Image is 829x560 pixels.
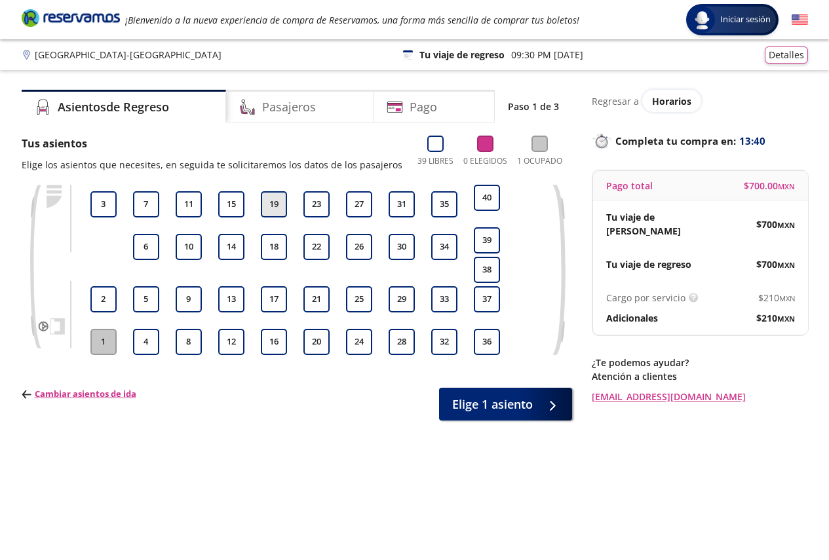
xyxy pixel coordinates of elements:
button: 2 [90,286,117,312]
h4: Pasajeros [262,98,316,116]
p: Tu viaje de [PERSON_NAME] [606,210,701,238]
button: 17 [261,286,287,312]
p: ¿Te podemos ayudar? [592,356,808,369]
small: MXN [777,260,795,270]
button: Detalles [765,47,808,64]
button: 28 [389,329,415,355]
button: 19 [261,191,287,217]
p: Atención a clientes [592,369,808,383]
p: 39 Libres [417,155,453,167]
small: MXN [777,314,795,324]
button: 35 [431,191,457,217]
p: Tu viaje de regreso [419,48,505,62]
span: $ 210 [758,291,795,305]
button: 29 [389,286,415,312]
button: 5 [133,286,159,312]
button: 24 [346,329,372,355]
button: 33 [431,286,457,312]
p: [GEOGRAPHIC_DATA] - [GEOGRAPHIC_DATA] [35,48,222,62]
span: $ 210 [756,311,795,325]
button: 34 [431,234,457,260]
p: Adicionales [606,311,658,325]
p: Cambiar asientos de ida [22,388,136,401]
button: 39 [474,227,500,253]
button: 25 [346,286,372,312]
button: Elige 1 asiento [439,388,572,420]
p: Cargo por servicio [606,291,685,305]
button: 13 [218,286,244,312]
button: 27 [346,191,372,217]
button: 7 [133,191,159,217]
button: 3 [90,191,117,217]
h4: Asientos de Regreso [58,98,169,116]
span: $ 700 [756,257,795,271]
p: 09:30 PM [DATE] [511,48,583,62]
em: ¡Bienvenido a la nueva experiencia de compra de Reservamos, una forma más sencilla de comprar tus... [125,14,579,26]
button: 14 [218,234,244,260]
button: 18 [261,234,287,260]
button: 32 [431,329,457,355]
a: [EMAIL_ADDRESS][DOMAIN_NAME] [592,390,808,403]
button: 26 [346,234,372,260]
button: 40 [474,185,500,211]
button: 37 [474,286,500,312]
button: 23 [303,191,330,217]
a: Brand Logo [22,8,120,31]
button: 22 [303,234,330,260]
div: Regresar a ver horarios [592,90,808,112]
small: MXN [779,293,795,303]
span: 13:40 [739,134,765,149]
p: Paso 1 de 3 [508,100,559,113]
small: MXN [777,220,795,230]
i: Brand Logo [22,8,120,28]
span: $ 700 [756,217,795,231]
button: 6 [133,234,159,260]
small: MXN [778,181,795,191]
span: Horarios [652,95,691,107]
button: 1 [90,329,117,355]
button: 20 [303,329,330,355]
span: Iniciar sesión [715,13,776,26]
button: 11 [176,191,202,217]
p: Elige los asientos que necesites, en seguida te solicitaremos los datos de los pasajeros [22,158,402,172]
p: 0 Elegidos [463,155,507,167]
span: $ 700.00 [744,179,795,193]
p: Tu viaje de regreso [606,257,691,271]
button: 10 [176,234,202,260]
h4: Pago [410,98,437,116]
p: Pago total [606,179,653,193]
button: 16 [261,329,287,355]
button: 15 [218,191,244,217]
p: Regresar a [592,94,639,108]
button: 9 [176,286,202,312]
p: Tus asientos [22,136,402,151]
button: 31 [389,191,415,217]
span: Elige 1 asiento [452,396,533,413]
button: 8 [176,329,202,355]
button: 38 [474,257,500,283]
button: 12 [218,329,244,355]
p: 1 Ocupado [517,155,562,167]
button: English [792,12,808,28]
button: 30 [389,234,415,260]
button: 36 [474,329,500,355]
button: 21 [303,286,330,312]
button: 4 [133,329,159,355]
p: Completa tu compra en : [592,132,808,150]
